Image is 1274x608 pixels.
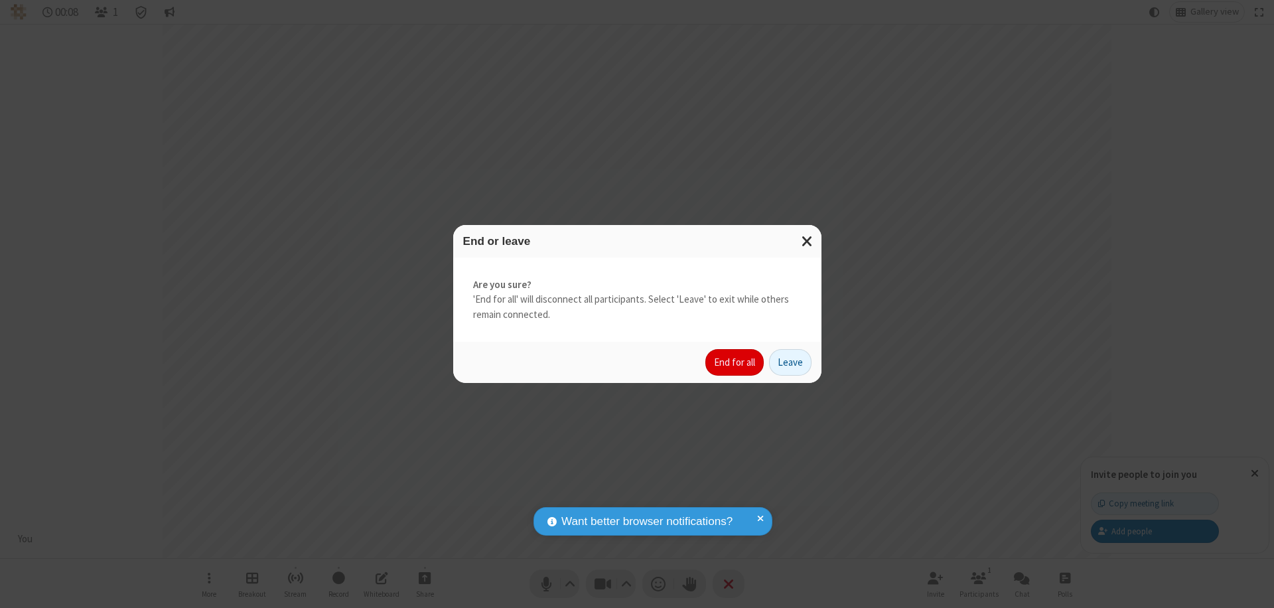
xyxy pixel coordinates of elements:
h3: End or leave [463,235,812,248]
span: Want better browser notifications? [561,513,733,530]
button: End for all [705,349,764,376]
div: 'End for all' will disconnect all participants. Select 'Leave' to exit while others remain connec... [453,258,821,342]
button: Close modal [794,225,821,258]
button: Leave [769,349,812,376]
strong: Are you sure? [473,277,802,293]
